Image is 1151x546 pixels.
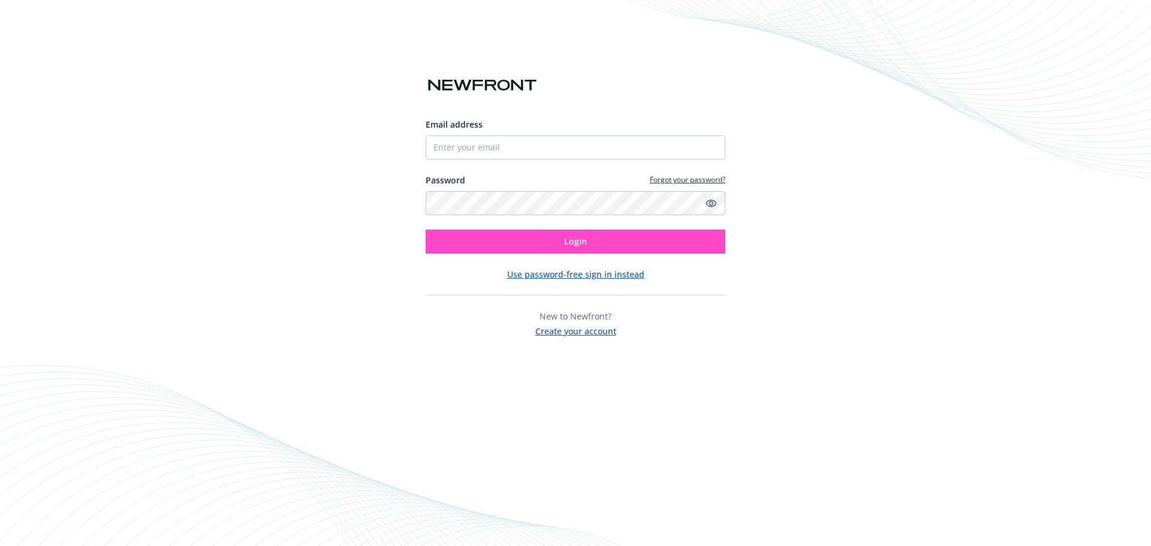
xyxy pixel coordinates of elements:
span: Email address [426,119,483,130]
span: New to Newfront? [540,310,611,322]
label: Password [426,174,465,186]
input: Enter your email [426,135,725,159]
input: Enter your password [426,191,725,215]
button: Login [426,230,725,254]
img: Newfront logo [426,75,539,96]
span: Login [564,236,587,247]
button: Create your account [535,322,616,337]
a: Show password [704,196,718,210]
button: Use password-free sign in instead [507,268,644,280]
a: Forgot your password? [650,174,725,185]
